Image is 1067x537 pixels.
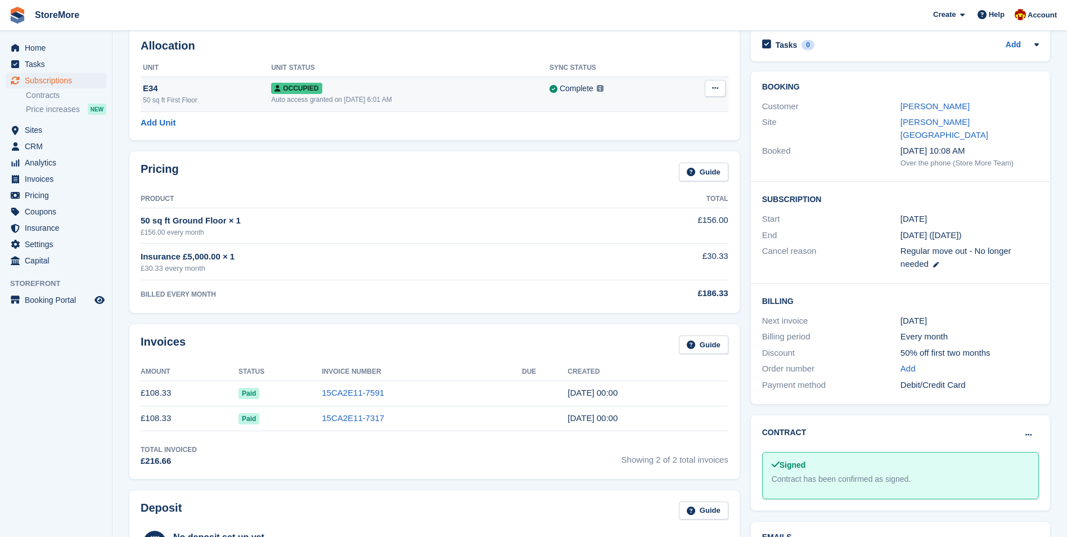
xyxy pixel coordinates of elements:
[141,117,175,129] a: Add Unit
[30,6,84,24] a: StoreMore
[271,95,550,105] div: Auto access granted on [DATE] 6:01 AM
[591,190,728,208] th: Total
[141,289,591,299] div: BILLED EVERY MONTH
[238,413,259,424] span: Paid
[143,82,271,95] div: E34
[762,427,807,438] h2: Contract
[322,388,384,397] a: 15CA2E11-7591
[679,502,728,520] a: Guide
[901,230,962,240] span: [DATE] ([DATE])
[141,214,591,227] div: 50 sq ft Ground Floor × 1
[762,229,901,242] div: End
[901,315,1039,328] div: [DATE]
[901,347,1039,360] div: 50% off first two months
[25,171,92,187] span: Invoices
[679,163,728,181] a: Guide
[6,292,106,308] a: menu
[762,83,1039,92] h2: Booking
[901,246,1011,268] span: Regular move out - No longer needed
[25,220,92,236] span: Insurance
[322,363,522,381] th: Invoice Number
[901,145,1039,158] div: [DATE] 10:08 AM
[6,122,106,138] a: menu
[93,293,106,307] a: Preview store
[271,59,550,77] th: Unit Status
[522,363,568,381] th: Due
[1028,10,1057,21] span: Account
[679,335,728,354] a: Guide
[6,187,106,203] a: menu
[762,330,901,343] div: Billing period
[762,347,901,360] div: Discount
[776,40,798,50] h2: Tasks
[141,163,179,181] h2: Pricing
[762,100,901,113] div: Customer
[141,445,197,455] div: Total Invoiced
[6,236,106,252] a: menu
[1006,39,1021,52] a: Add
[25,253,92,268] span: Capital
[6,73,106,88] a: menu
[141,39,728,52] h2: Allocation
[622,445,728,468] span: Showing 2 of 2 total invoices
[10,278,112,289] span: Storefront
[25,236,92,252] span: Settings
[141,363,238,381] th: Amount
[901,363,916,375] a: Add
[141,381,238,406] td: £108.33
[88,104,106,115] div: NEW
[25,122,92,138] span: Sites
[762,245,901,270] div: Cancel reason
[25,292,92,308] span: Booking Portal
[901,379,1039,392] div: Debit/Credit Card
[6,220,106,236] a: menu
[901,117,988,140] a: [PERSON_NAME][GEOGRAPHIC_DATA]
[772,473,1029,485] div: Contract has been confirmed as signed.
[762,145,901,168] div: Booked
[772,459,1029,471] div: Signed
[25,155,92,171] span: Analytics
[322,413,384,423] a: 15CA2E11-7317
[141,190,591,208] th: Product
[25,138,92,154] span: CRM
[6,171,106,187] a: menu
[568,413,618,423] time: 2025-06-22 23:00:10 UTC
[6,253,106,268] a: menu
[143,95,271,105] div: 50 sq ft First Floor
[25,187,92,203] span: Pricing
[762,213,901,226] div: Start
[901,330,1039,343] div: Every month
[802,40,814,50] div: 0
[591,208,728,243] td: £156.00
[6,40,106,56] a: menu
[141,406,238,431] td: £108.33
[25,56,92,72] span: Tasks
[762,315,901,328] div: Next invoice
[141,335,186,354] h2: Invoices
[141,455,197,468] div: £216.66
[901,213,927,226] time: 2025-06-22 23:00:00 UTC
[238,388,259,399] span: Paid
[6,138,106,154] a: menu
[762,379,901,392] div: Payment method
[568,363,728,381] th: Created
[568,388,618,397] time: 2025-07-22 23:00:48 UTC
[238,363,322,381] th: Status
[901,158,1039,169] div: Over the phone (Store More Team)
[933,9,956,20] span: Create
[591,244,728,280] td: £30.33
[591,287,728,300] div: £186.33
[26,104,80,115] span: Price increases
[25,40,92,56] span: Home
[26,103,106,115] a: Price increases NEW
[597,85,604,92] img: icon-info-grey-7440780725fd019a000dd9b08b2336e03edf1995a4989e88bcd33f0948082b44.svg
[762,363,901,375] div: Order number
[1015,9,1026,20] img: Store More Team
[762,295,1039,306] h2: Billing
[9,7,26,24] img: stora-icon-8386f47178a22dfd0bd8f6a31ec36ba5ce8667c1dd55bd0f319d3a0aa187defe.svg
[6,56,106,72] a: menu
[6,155,106,171] a: menu
[762,116,901,141] div: Site
[989,9,1005,20] span: Help
[901,101,970,111] a: [PERSON_NAME]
